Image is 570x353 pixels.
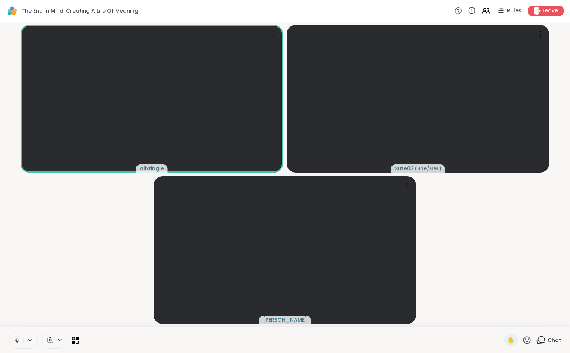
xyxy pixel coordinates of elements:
[507,7,522,15] span: Rules
[140,165,164,172] span: alixtingle
[415,165,441,172] span: ( She/Her )
[542,7,558,15] span: Leave
[548,337,561,344] span: Chat
[6,4,19,17] img: ShareWell Logomark
[22,7,138,15] span: The End In Mind: Creating A Life Of Meaning
[395,165,414,172] span: Suze03
[263,316,307,324] span: [PERSON_NAME]
[507,336,515,345] span: ✋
